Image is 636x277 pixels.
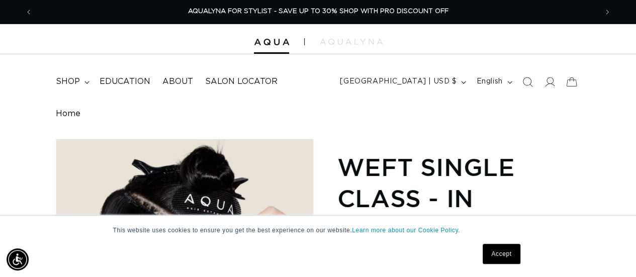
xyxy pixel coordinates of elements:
a: Home [56,109,80,119]
a: Learn more about our Cookie Policy. [352,227,460,234]
img: Aqua Hair Extensions [254,39,289,46]
button: Next announcement [596,3,618,22]
h1: Weft Single Class - In Person Certification [337,151,581,277]
span: AQUALYNA FOR STYLIST - SAVE UP TO 30% SHOP WITH PRO DISCOUNT OFF [189,8,449,15]
div: Accessibility Menu [7,248,29,270]
span: Salon Locator [205,76,278,87]
a: About [156,70,199,93]
a: Salon Locator [199,70,284,93]
a: Accept [483,244,520,264]
span: About [162,76,193,87]
button: [GEOGRAPHIC_DATA] | USD $ [334,72,470,91]
summary: shop [50,70,94,93]
nav: breadcrumbs [56,109,581,119]
span: Education [100,76,150,87]
summary: Search [516,71,538,93]
span: shop [56,76,80,87]
a: Education [94,70,156,93]
img: aqualyna.com [320,39,383,45]
button: Previous announcement [18,3,40,22]
p: This website uses cookies to ensure you get the best experience on our website. [113,226,523,235]
span: [GEOGRAPHIC_DATA] | USD $ [340,76,457,87]
button: English [470,72,516,91]
span: English [476,76,502,87]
